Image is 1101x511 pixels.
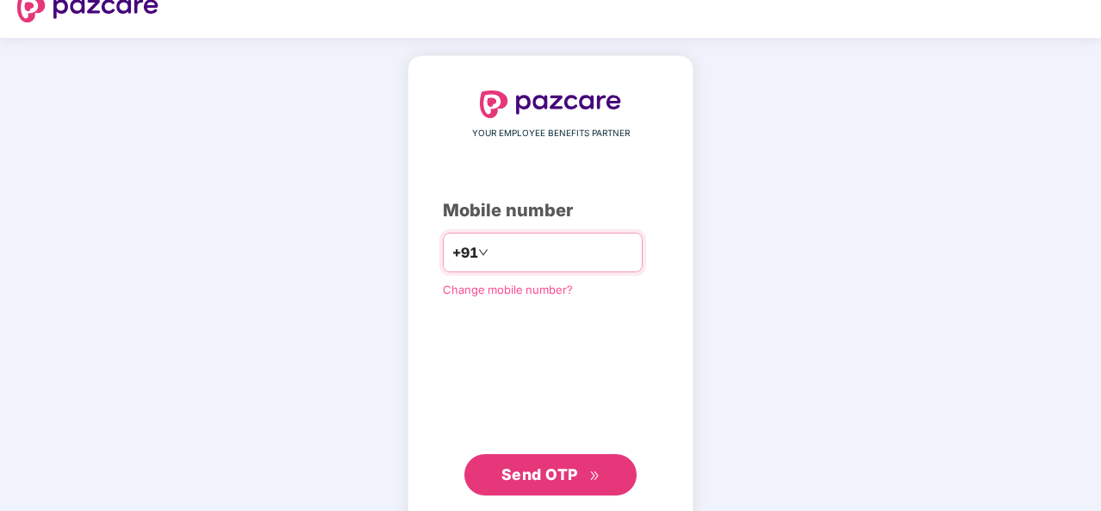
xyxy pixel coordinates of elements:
[501,465,578,483] span: Send OTP
[443,197,658,224] div: Mobile number
[478,247,488,258] span: down
[452,242,478,264] span: +91
[443,283,573,296] a: Change mobile number?
[472,127,630,140] span: YOUR EMPLOYEE BENEFITS PARTNER
[480,90,621,118] img: logo
[464,454,637,495] button: Send OTPdouble-right
[589,470,600,482] span: double-right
